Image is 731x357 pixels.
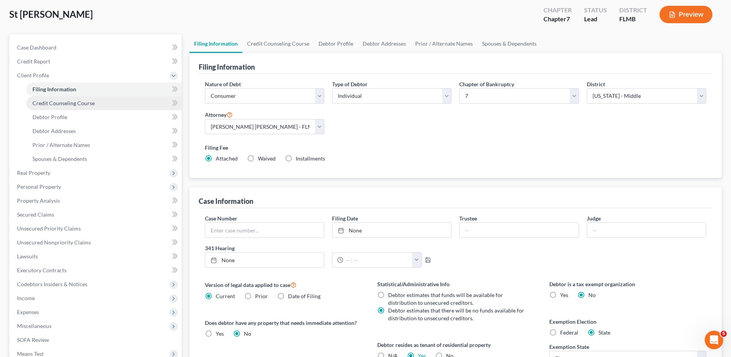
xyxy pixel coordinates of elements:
input: Enter case number... [205,223,324,237]
label: Exemption Election [549,318,706,326]
span: No [588,292,596,298]
span: Prior / Alternate Names [32,142,90,148]
span: Yes [560,292,568,298]
span: Miscellaneous [17,323,51,329]
input: -- [587,223,706,237]
span: Filing Information [32,86,76,92]
span: Expenses [17,309,39,315]
span: State [598,329,610,336]
span: Date of Filing [288,293,320,299]
label: Chapter of Bankruptcy [459,80,514,88]
span: Unsecured Nonpriority Claims [17,239,91,246]
div: FLMB [619,15,647,24]
span: Debtor estimates that there will be no funds available for distribution to unsecured creditors. [388,307,524,321]
span: Secured Claims [17,211,54,218]
span: Current [216,293,235,299]
span: St [PERSON_NAME] [9,9,93,20]
span: Unsecured Priority Claims [17,225,81,232]
label: Trustee [459,214,477,222]
span: Means Test [17,350,44,357]
span: Debtor Addresses [32,128,76,134]
label: Attorney [205,110,233,119]
div: Status [584,6,607,15]
span: Installments [296,155,325,162]
a: Spouses & Dependents [26,152,182,166]
label: District [587,80,605,88]
span: Property Analysis [17,197,60,204]
label: Filing Date [332,214,358,222]
span: Credit Counseling Course [32,100,95,106]
div: Filing Information [199,62,255,72]
span: Income [17,295,35,301]
span: Yes [216,330,224,337]
a: None [205,253,324,267]
a: Prior / Alternate Names [26,138,182,152]
a: Debtor Addresses [26,124,182,138]
a: Filing Information [189,34,242,53]
span: Prior [255,293,268,299]
div: District [619,6,647,15]
a: Unsecured Priority Claims [11,222,182,236]
a: Secured Claims [11,208,182,222]
span: SOFA Review [17,337,49,343]
div: Lead [584,15,607,24]
a: Property Analysis [11,194,182,208]
span: Attached [216,155,238,162]
a: Case Dashboard [11,41,182,55]
span: Federal [560,329,578,336]
span: Executory Contracts [17,267,66,273]
label: Does debtor have any property that needs immediate attention? [205,319,362,327]
a: Prior / Alternate Names [411,34,477,53]
a: Debtor Profile [26,110,182,124]
div: Chapter [544,6,572,15]
span: Credit Report [17,58,50,65]
div: Case Information [199,196,253,206]
label: 341 Hearing [201,244,456,252]
span: Lawsuits [17,253,38,260]
a: Filing Information [26,82,182,96]
span: 5 [721,331,727,337]
span: No [244,330,251,337]
div: Chapter [544,15,572,24]
span: Debtor Profile [32,114,67,120]
a: SOFA Review [11,333,182,347]
a: Credit Report [11,55,182,68]
label: Debtor resides as tenant of residential property [377,341,534,349]
label: Statistical/Administrative Info [377,280,534,288]
span: Codebtors Insiders & Notices [17,281,87,287]
label: Debtor is a tax exempt organization [549,280,706,288]
a: Debtor Profile [314,34,358,53]
input: -- [460,223,578,237]
input: -- : -- [343,253,412,267]
label: Version of legal data applied to case [205,280,362,289]
a: Credit Counseling Course [26,96,182,110]
span: Waived [258,155,276,162]
a: Credit Counseling Course [242,34,314,53]
label: Filing Fee [205,143,706,152]
a: Unsecured Nonpriority Claims [11,236,182,249]
span: Personal Property [17,183,61,190]
a: Debtor Addresses [358,34,411,53]
span: Spouses & Dependents [32,155,87,162]
a: Lawsuits [11,249,182,263]
span: Case Dashboard [17,44,56,51]
a: Spouses & Dependents [477,34,541,53]
iframe: Intercom live chat [705,331,723,349]
label: Nature of Debt [205,80,241,88]
span: Client Profile [17,72,49,79]
button: Preview [659,6,712,23]
span: Debtor estimates that funds will be available for distribution to unsecured creditors. [388,292,503,306]
label: Judge [587,214,601,222]
span: 7 [566,15,570,22]
label: Type of Debtor [332,80,368,88]
span: Real Property [17,169,50,176]
a: Executory Contracts [11,263,182,277]
label: Case Number [205,214,237,222]
label: Exemption State [549,343,589,351]
a: None [332,223,451,237]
